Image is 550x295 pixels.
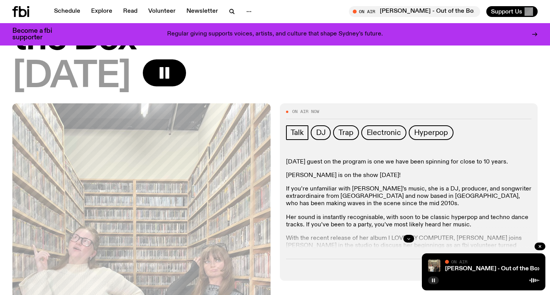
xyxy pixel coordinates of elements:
[286,125,308,140] a: Talk
[286,214,532,229] p: Her sound is instantly recognisable, with soon to be classic hyperpop and techno dance tracks. If...
[445,266,541,272] a: [PERSON_NAME] - Out of the Box
[292,110,319,114] span: On Air Now
[414,128,448,137] span: Hyperpop
[182,6,223,17] a: Newsletter
[409,125,454,140] a: Hyperpop
[311,125,331,140] a: DJ
[428,260,440,272] img: https://media.fbi.radio/images/IMG_7702.jpg
[286,172,532,179] p: [PERSON_NAME] is on the show [DATE]!
[167,31,383,38] p: Regular giving supports voices, artists, and culture that shape Sydney’s future.
[286,158,532,166] p: [DATE] guest on the program is one we have been spinning for close to 10 years.
[361,125,406,140] a: Electronic
[349,6,480,17] button: On Air[PERSON_NAME] - Out of the Box
[367,128,401,137] span: Electronic
[338,128,353,137] span: Trap
[12,59,130,94] span: [DATE]
[316,128,326,137] span: DJ
[333,125,359,140] a: Trap
[486,6,538,17] button: Support Us
[118,6,142,17] a: Read
[291,128,304,137] span: Talk
[144,6,180,17] a: Volunteer
[451,259,467,264] span: On Air
[12,28,62,41] h3: Become a fbi supporter
[491,8,522,15] span: Support Us
[86,6,117,17] a: Explore
[49,6,85,17] a: Schedule
[286,185,532,208] p: If you’re unfamiliar with [PERSON_NAME]’s music, she is a DJ, producer, and songwriter extraordin...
